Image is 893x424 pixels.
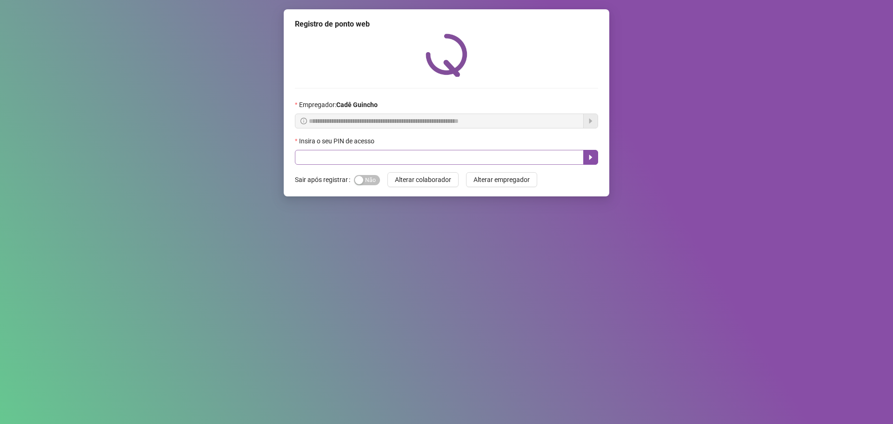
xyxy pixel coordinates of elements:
[395,175,451,185] span: Alterar colaborador
[295,136,380,146] label: Insira o seu PIN de acesso
[295,19,598,30] div: Registro de ponto web
[299,100,378,110] span: Empregador :
[426,34,467,77] img: QRPoint
[336,101,378,108] strong: Cadê Guincho
[387,172,459,187] button: Alterar colaborador
[466,172,537,187] button: Alterar empregador
[473,175,530,185] span: Alterar empregador
[295,172,354,187] label: Sair após registrar
[300,118,307,124] span: info-circle
[587,154,594,161] span: caret-right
